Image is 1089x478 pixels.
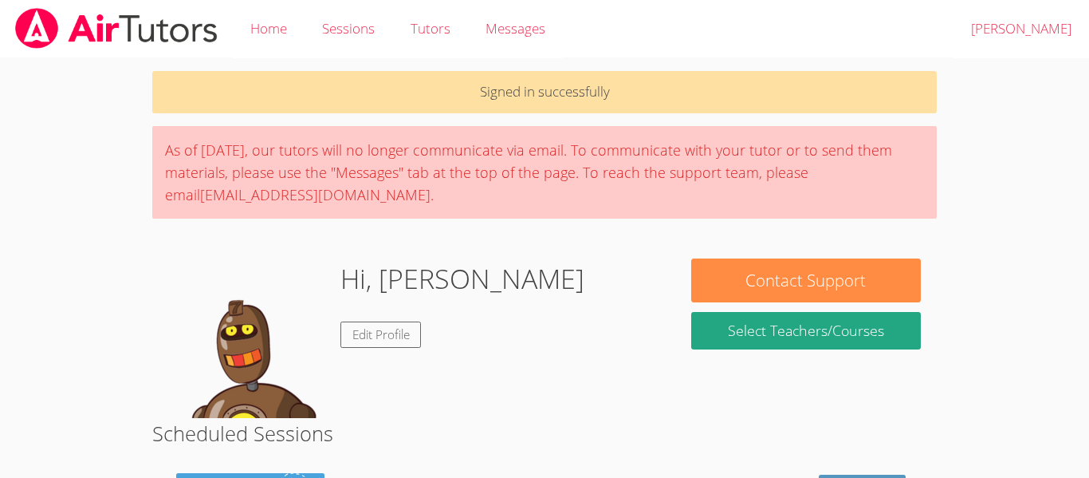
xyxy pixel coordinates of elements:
div: As of [DATE], our tutors will no longer communicate via email. To communicate with your tutor or ... [152,126,937,219]
h1: Hi, [PERSON_NAME] [340,259,584,299]
img: airtutors_banner-c4298cdbf04f3fff15de1276eac7730deb9818008684d7c2e4769d2f7ddbe033.png [14,8,219,49]
h2: Scheduled Sessions [152,418,937,448]
a: Edit Profile [340,322,422,348]
a: Select Teachers/Courses [691,312,921,350]
p: Signed in successfully [152,71,937,113]
span: Messages [486,19,545,38]
img: default.png [168,259,328,418]
button: Contact Support [691,259,921,302]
